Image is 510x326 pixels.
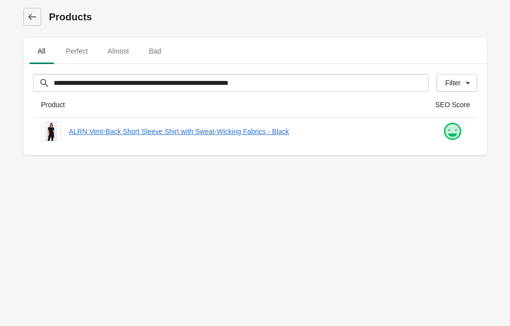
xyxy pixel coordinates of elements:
div: Filter [445,79,460,87]
button: All [27,38,56,64]
button: Bad [139,38,171,64]
span: All [29,42,54,60]
button: Filter [437,74,477,92]
th: SEO Score [428,92,477,118]
th: Product [33,92,428,118]
h1: Products [49,10,487,24]
span: Perfect [58,42,96,60]
button: Perfect [56,38,98,64]
button: Almost [98,38,139,64]
span: Bad [141,42,169,60]
img: happy.png [442,122,462,141]
span: Almost [100,42,137,60]
a: ALRN Vent-Back Short Sleeve Shirt with Sweat-Wicking Fabrics - Black [69,127,420,136]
